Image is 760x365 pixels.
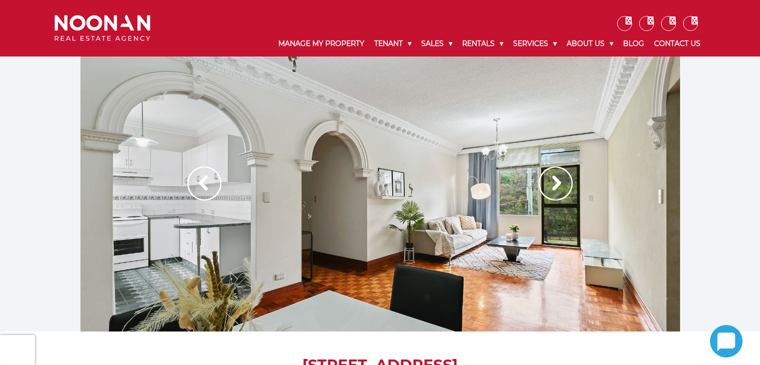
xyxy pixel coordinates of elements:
a: Services [508,31,562,56]
a: Contact Us [649,31,706,56]
img: Noonan Real Estate Agency [54,15,150,41]
img: Arrow slider [187,166,221,200]
img: Arrow slider [539,166,573,200]
a: Blog [618,31,649,56]
a: Sales [416,31,457,56]
a: About Us [562,31,618,56]
a: Manage My Property [273,31,369,56]
a: Tenant [369,31,416,56]
a: Rentals [457,31,508,56]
